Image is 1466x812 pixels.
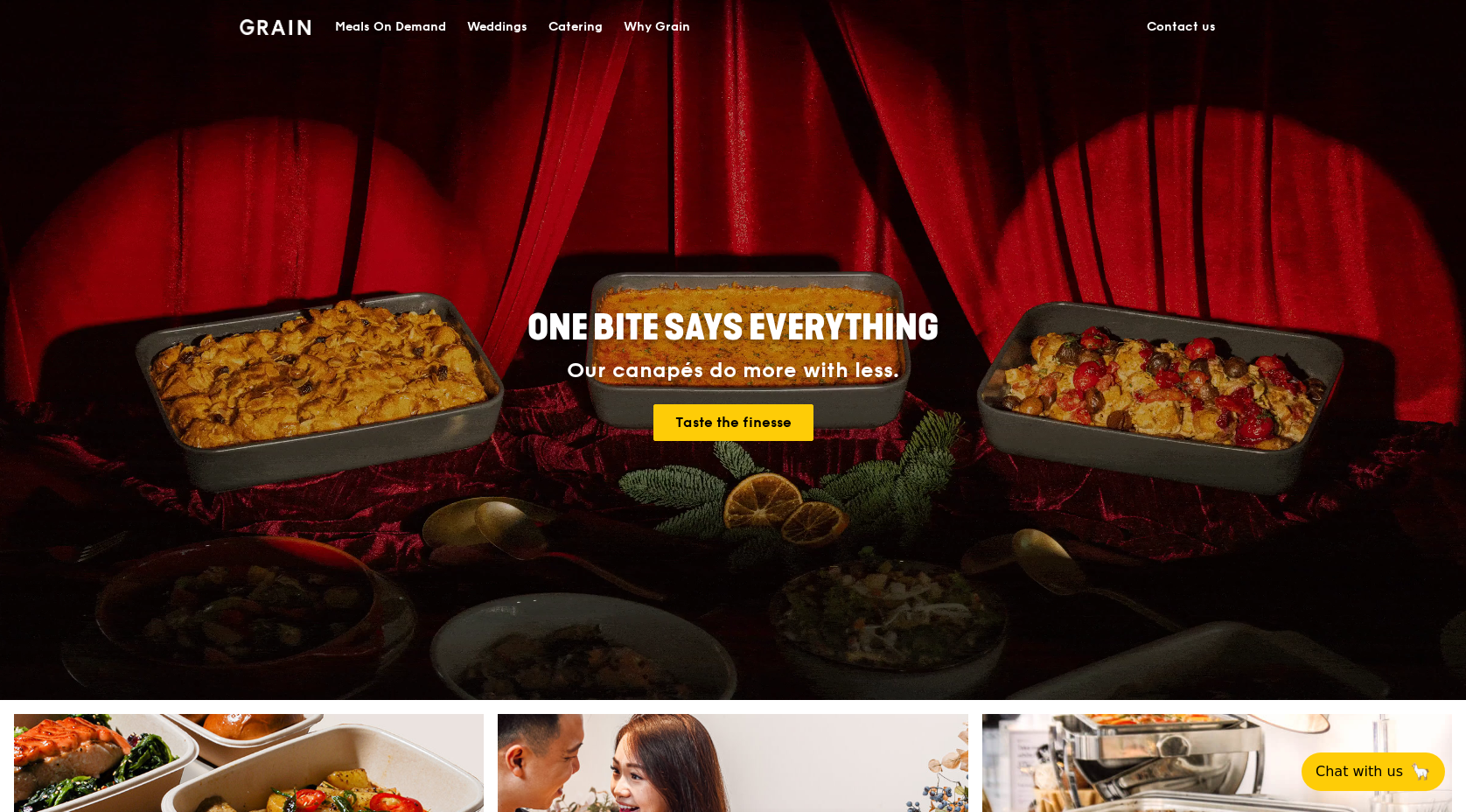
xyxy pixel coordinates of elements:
img: Grain [240,19,311,35]
a: Catering [538,1,613,53]
a: Why Grain [613,1,701,53]
div: Our canapés do more with less. [418,359,1048,383]
span: Chat with us [1316,761,1403,782]
div: Catering [548,1,603,53]
span: ONE BITE SAYS EVERYTHING [527,307,939,349]
span: 🦙 [1410,761,1431,782]
button: Chat with us🦙 [1302,752,1445,791]
div: Why Grain [624,1,690,53]
a: Taste the finesse [653,404,813,441]
a: Contact us [1136,1,1226,53]
div: Weddings [467,1,527,53]
div: Meals On Demand [335,1,446,53]
a: Weddings [457,1,538,53]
